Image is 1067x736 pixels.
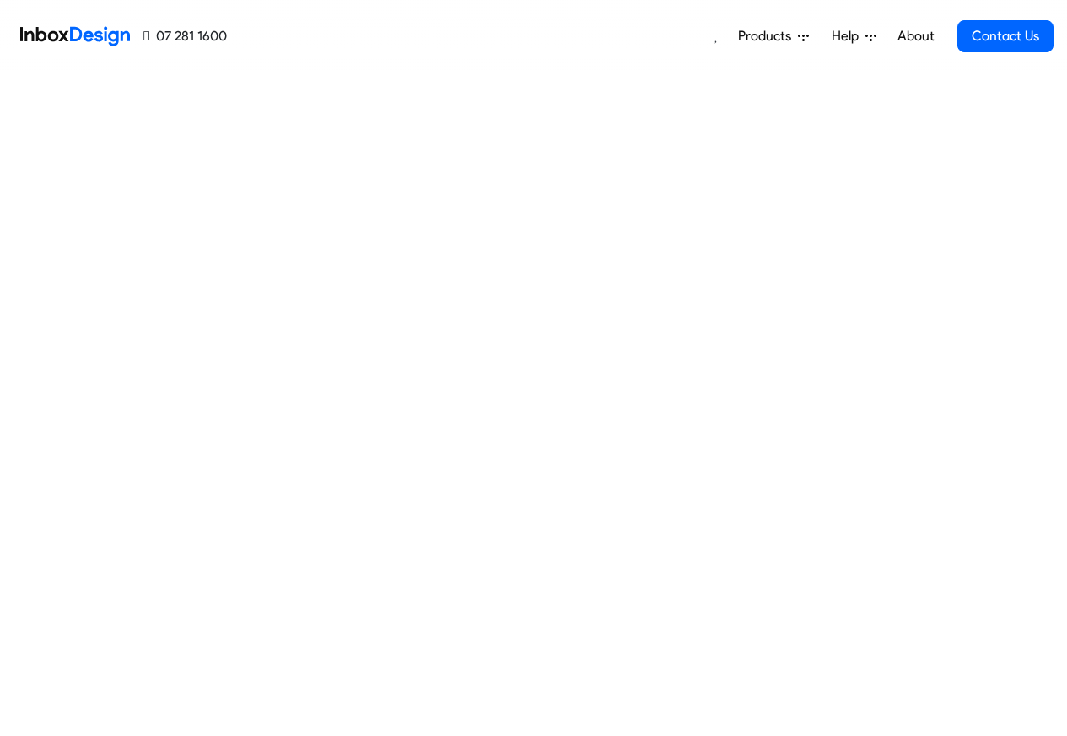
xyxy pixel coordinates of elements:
span: Products [738,26,798,46]
a: About [892,19,939,53]
a: 07 281 1600 [143,26,227,46]
a: Products [731,19,816,53]
span: Help [832,26,865,46]
a: Help [825,19,883,53]
a: Contact Us [957,20,1054,52]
